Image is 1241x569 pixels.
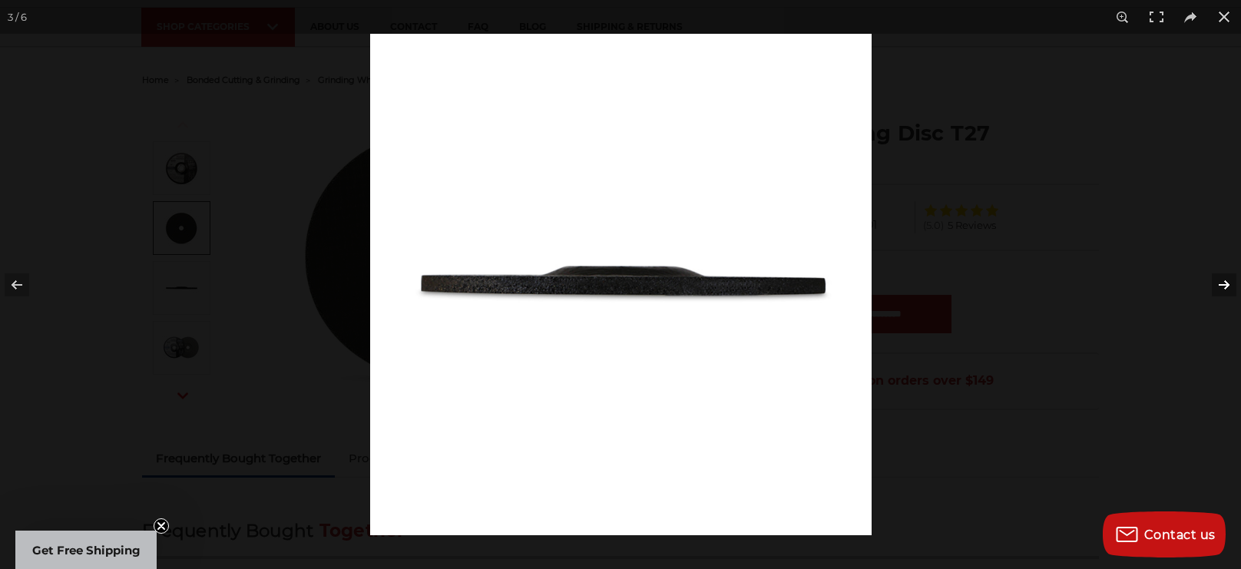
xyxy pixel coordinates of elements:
[1187,246,1241,323] button: Next (arrow right)
[15,531,157,569] div: Get Free ShippingClose teaser
[154,518,169,534] button: Close teaser
[1103,511,1226,557] button: Contact us
[32,543,141,557] span: Get Free Shipping
[1144,528,1216,542] span: Contact us
[370,34,872,535] img: 6_inch_grinding_disc_-_thickness__59417.1702313129.jpg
